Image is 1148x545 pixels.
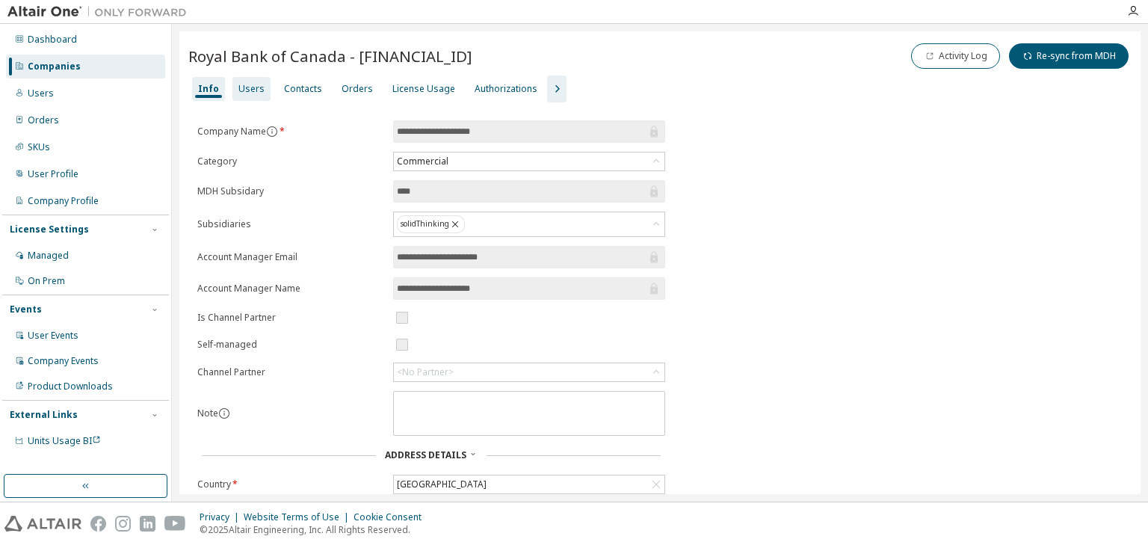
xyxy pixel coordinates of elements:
[238,83,265,95] div: Users
[10,224,89,235] div: License Settings
[354,511,430,523] div: Cookie Consent
[28,195,99,207] div: Company Profile
[140,516,155,532] img: linkedin.svg
[197,156,384,167] label: Category
[28,355,99,367] div: Company Events
[90,516,106,532] img: facebook.svg
[164,516,186,532] img: youtube.svg
[198,83,219,95] div: Info
[244,511,354,523] div: Website Terms of Use
[394,212,664,236] div: solidThinking
[197,126,384,138] label: Company Name
[197,251,384,263] label: Account Manager Email
[200,511,244,523] div: Privacy
[197,283,384,295] label: Account Manager Name
[7,4,194,19] img: Altair One
[342,83,373,95] div: Orders
[394,153,664,170] div: Commercial
[197,366,384,378] label: Channel Partner
[1009,43,1129,69] button: Re-sync from MDH
[197,407,218,419] label: Note
[28,34,77,46] div: Dashboard
[4,516,81,532] img: altair_logo.svg
[475,83,537,95] div: Authorizations
[28,114,59,126] div: Orders
[28,61,81,73] div: Companies
[28,381,113,392] div: Product Downloads
[28,87,54,99] div: Users
[28,141,50,153] div: SKUs
[197,185,384,197] label: MDH Subsidary
[397,215,465,233] div: solidThinking
[911,43,1000,69] button: Activity Log
[284,83,322,95] div: Contacts
[28,168,78,180] div: User Profile
[197,339,384,351] label: Self-managed
[200,523,430,536] p: © 2025 Altair Engineering, Inc. All Rights Reserved.
[197,478,384,490] label: Country
[115,516,131,532] img: instagram.svg
[266,126,278,138] button: information
[28,330,78,342] div: User Events
[10,409,78,421] div: External Links
[197,218,384,230] label: Subsidiaries
[395,153,451,170] div: Commercial
[28,275,65,287] div: On Prem
[394,363,664,381] div: <No Partner>
[188,46,472,67] span: Royal Bank of Canada - [FINANCIAL_ID]
[394,475,664,493] div: [GEOGRAPHIC_DATA]
[385,449,466,461] span: Address Details
[218,407,230,419] button: information
[10,304,42,315] div: Events
[28,434,101,447] span: Units Usage BI
[197,312,384,324] label: Is Channel Partner
[395,476,489,493] div: [GEOGRAPHIC_DATA]
[392,83,455,95] div: License Usage
[397,366,454,378] div: <No Partner>
[28,250,69,262] div: Managed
